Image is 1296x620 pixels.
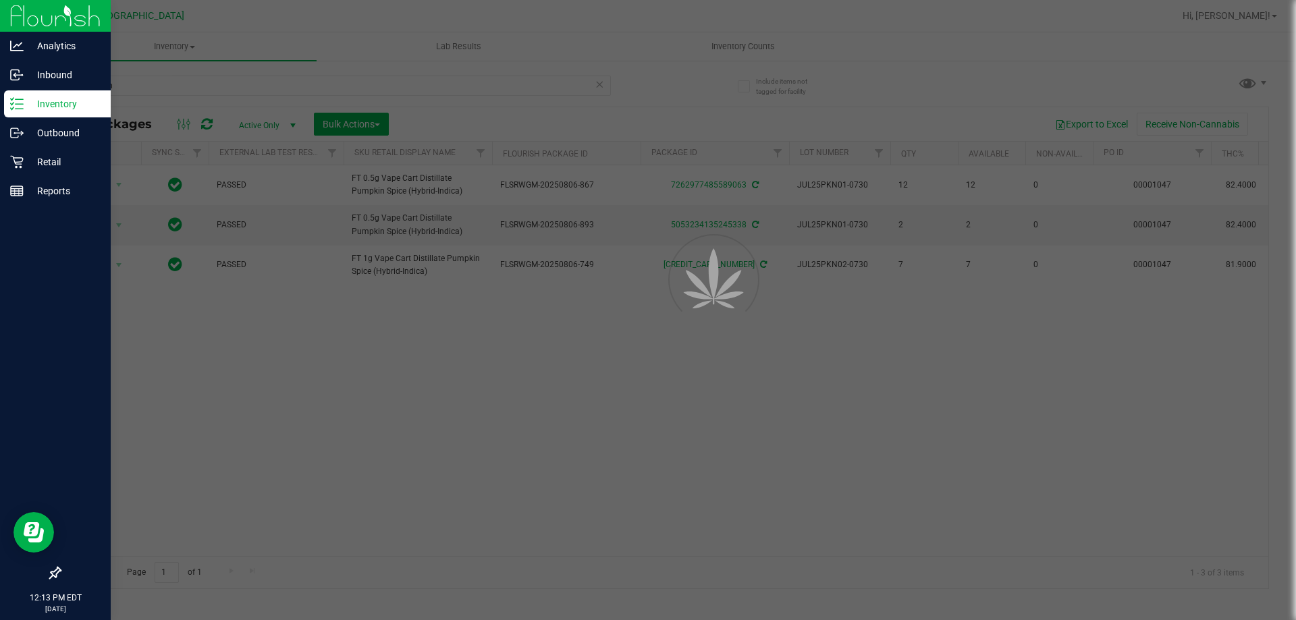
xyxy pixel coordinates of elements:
[6,592,105,604] p: 12:13 PM EDT
[24,67,105,83] p: Inbound
[6,604,105,614] p: [DATE]
[24,154,105,170] p: Retail
[24,96,105,112] p: Inventory
[10,39,24,53] inline-svg: Analytics
[10,97,24,111] inline-svg: Inventory
[24,183,105,199] p: Reports
[13,512,54,553] iframe: Resource center
[10,126,24,140] inline-svg: Outbound
[24,38,105,54] p: Analytics
[10,184,24,198] inline-svg: Reports
[24,125,105,141] p: Outbound
[10,68,24,82] inline-svg: Inbound
[10,155,24,169] inline-svg: Retail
